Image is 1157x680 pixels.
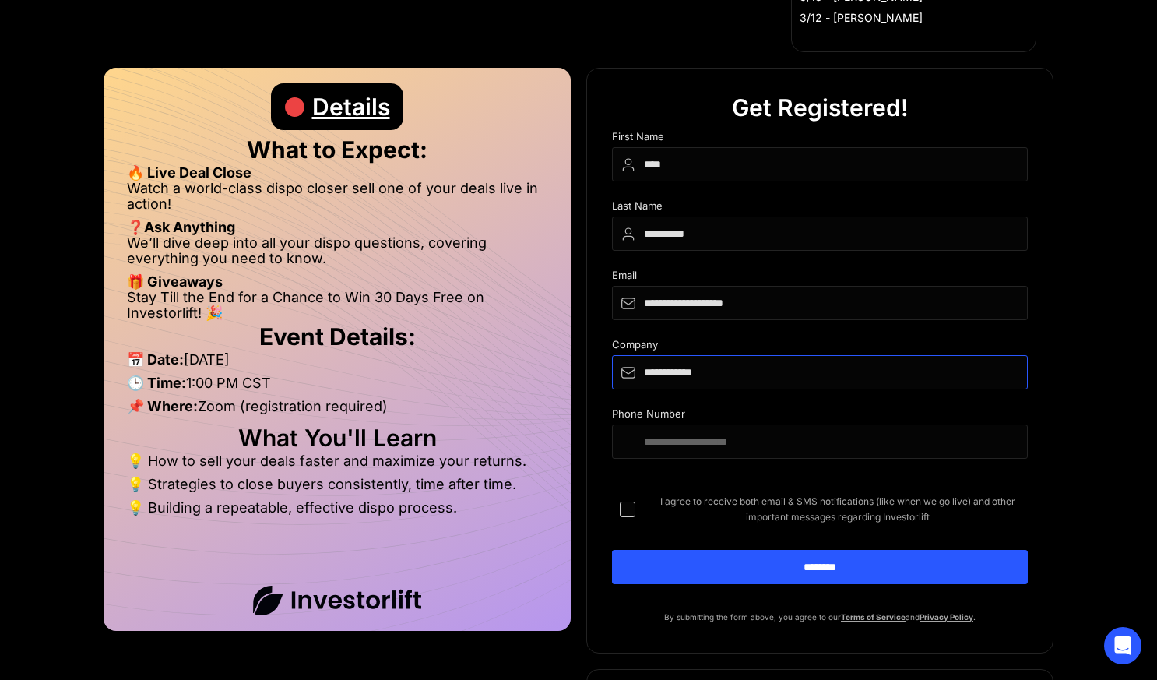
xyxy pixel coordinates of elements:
a: Terms of Service [841,612,906,622]
div: Email [612,270,1028,286]
div: Get Registered! [732,84,909,131]
strong: 🕒 Time: [127,375,186,391]
strong: 🔥 Live Deal Close [127,164,251,181]
li: [DATE] [127,352,547,375]
div: Phone Number [612,408,1028,425]
p: By submitting the form above, you agree to our and . [612,609,1028,625]
li: We’ll dive deep into all your dispo questions, covering everything you need to know. [127,235,547,274]
div: Details [312,83,390,130]
div: First Name [612,131,1028,147]
strong: 📌 Where: [127,398,198,414]
div: Open Intercom Messenger [1104,627,1141,664]
li: 💡 Building a repeatable, effective dispo process. [127,500,547,516]
span: I agree to receive both email & SMS notifications (like when we go live) and other important mess... [648,494,1028,525]
div: Last Name [612,200,1028,217]
li: 1:00 PM CST [127,375,547,399]
li: Zoom (registration required) [127,399,547,422]
strong: 🎁 Giveaways [127,273,223,290]
strong: Event Details: [259,322,416,351]
strong: 📅 Date: [127,351,184,368]
div: Company [612,339,1028,355]
h2: What You'll Learn [127,430,547,446]
li: Stay Till the End for a Chance to Win 30 Days Free on Investorlift! 🎉 [127,290,547,321]
strong: ❓Ask Anything [127,219,235,235]
li: 💡 How to sell your deals faster and maximize your returns. [127,453,547,477]
li: 💡 Strategies to close buyers consistently, time after time. [127,477,547,500]
a: Privacy Policy [920,612,973,622]
form: DIspo Day Main Form [612,131,1028,609]
strong: What to Expect: [247,136,427,164]
li: Watch a world-class dispo closer sell one of your deals live in action! [127,181,547,220]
